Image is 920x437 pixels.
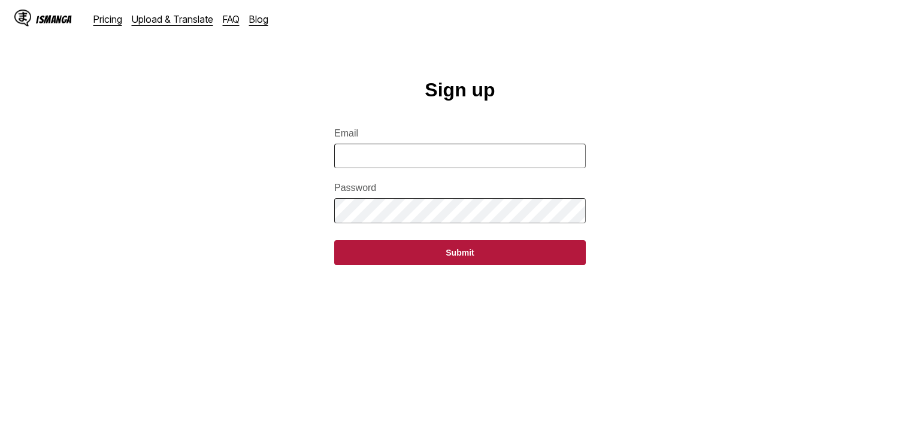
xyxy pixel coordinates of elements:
a: IsManga LogoIsManga [14,10,93,29]
button: Submit [334,240,586,265]
a: Blog [249,13,268,25]
div: IsManga [36,14,72,25]
a: Upload & Translate [132,13,213,25]
label: Email [334,128,586,139]
img: IsManga Logo [14,10,31,26]
h1: Sign up [425,79,495,101]
a: Pricing [93,13,122,25]
label: Password [334,183,586,193]
a: FAQ [223,13,240,25]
